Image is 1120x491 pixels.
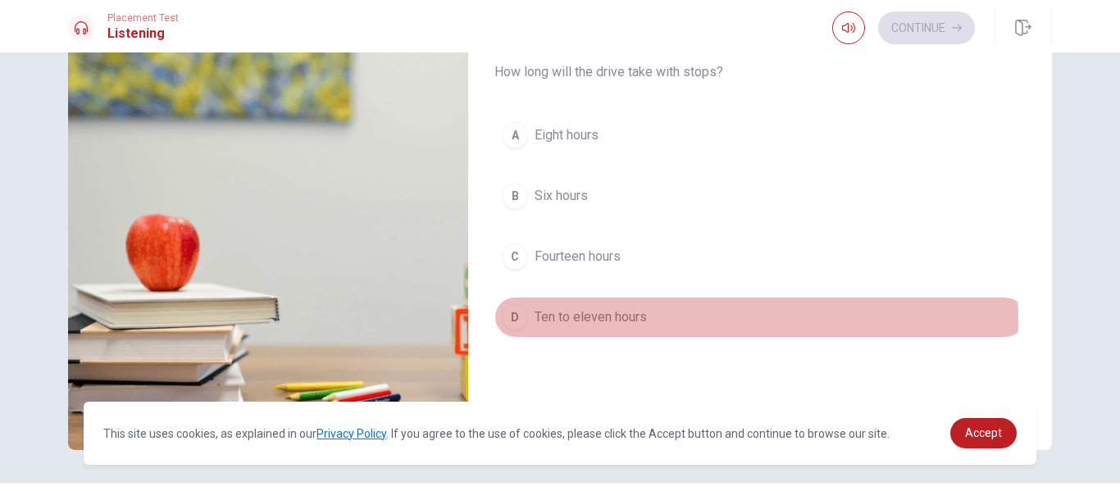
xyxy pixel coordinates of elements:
span: Eight hours [535,125,599,145]
span: How long will the drive take with stops? [494,62,1026,82]
h1: Listening [107,24,179,43]
div: D [502,304,528,330]
div: C [502,243,528,270]
span: Fourteen hours [535,247,621,266]
span: Ten to eleven hours [535,307,647,327]
button: CFourteen hours [494,236,1026,277]
div: B [502,183,528,209]
button: BSix hours [494,175,1026,216]
button: AEight hours [494,115,1026,156]
span: This site uses cookies, as explained in our . If you agree to the use of cookies, please click th... [103,427,890,440]
span: Accept [965,426,1002,439]
div: cookieconsent [84,402,1036,465]
img: Planning a Road Trip [68,51,468,450]
span: Placement Test [107,12,179,24]
div: A [502,122,528,148]
button: DTen to eleven hours [494,297,1026,338]
a: Privacy Policy [316,427,386,440]
span: Six hours [535,186,588,206]
a: dismiss cookie message [950,418,1017,448]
